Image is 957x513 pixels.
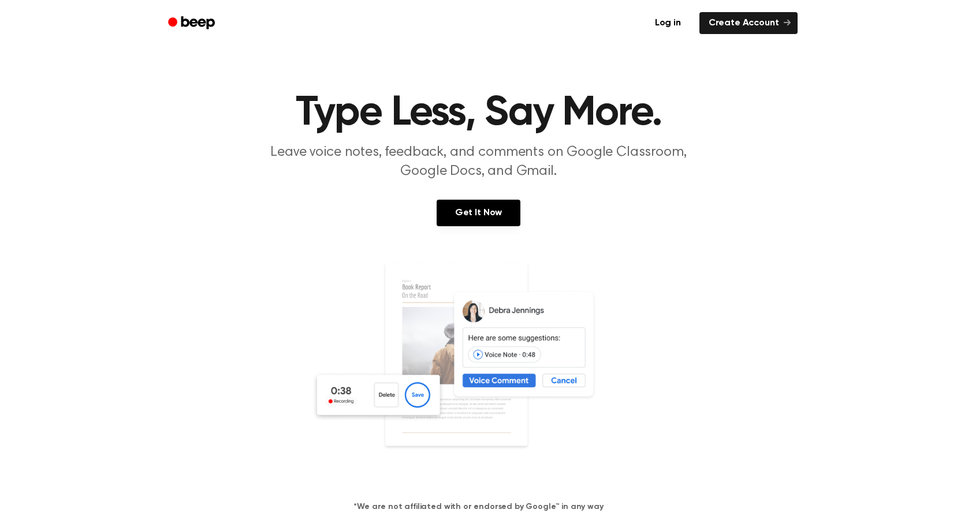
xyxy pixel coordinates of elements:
[643,10,692,36] a: Log in
[437,200,520,226] a: Get It Now
[311,261,646,482] img: Voice Comments on Docs and Recording Widget
[257,143,701,181] p: Leave voice notes, feedback, and comments on Google Classroom, Google Docs, and Gmail.
[183,92,774,134] h1: Type Less, Say More.
[14,501,943,513] h4: *We are not affiliated with or endorsed by Google™ in any way
[160,12,225,35] a: Beep
[699,12,798,34] a: Create Account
